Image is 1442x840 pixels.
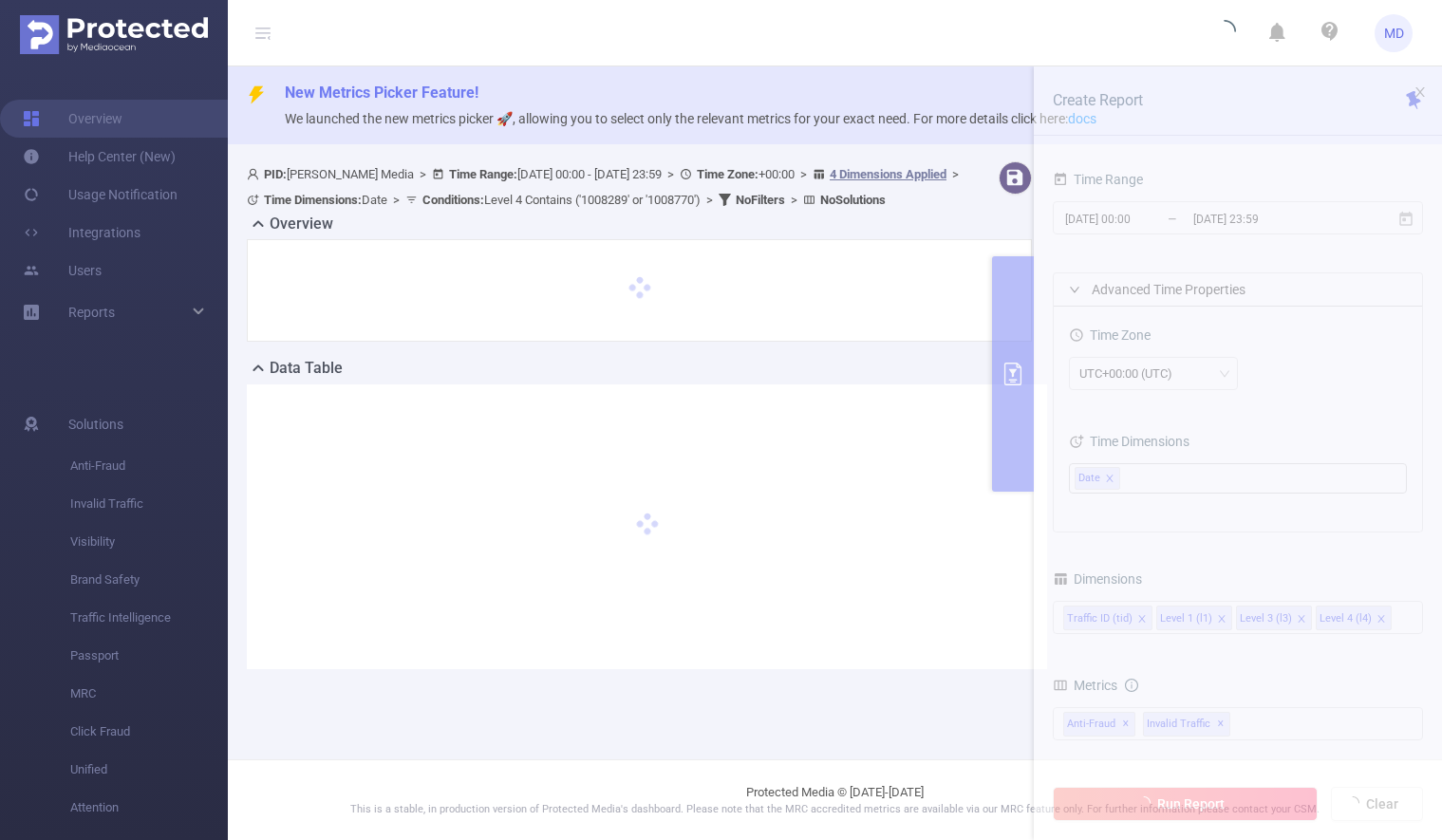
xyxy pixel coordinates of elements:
[228,759,1442,840] footer: Protected Media © [DATE]-[DATE]
[68,405,123,443] span: Solutions
[70,523,228,561] span: Visibility
[449,167,517,181] b: Time Range:
[285,111,1096,126] span: We launched the new metrics picker 🚀, allowing you to select only the relevant metrics for your e...
[247,167,964,207] span: [PERSON_NAME] Media [DATE] 00:00 - [DATE] 23:59 +00:00
[736,193,785,207] b: No Filters
[1068,111,1096,126] a: docs
[23,252,102,289] a: Users
[1414,82,1427,103] button: icon: close
[70,789,228,827] span: Attention
[662,167,680,181] span: >
[70,675,228,713] span: MRC
[387,193,405,207] span: >
[285,84,478,102] span: New Metrics Picker Feature!
[422,193,484,207] b: Conditions :
[264,167,287,181] b: PID:
[247,168,264,180] i: icon: user
[23,100,122,138] a: Overview
[820,193,886,207] b: No Solutions
[23,214,140,252] a: Integrations
[20,15,208,54] img: Protected Media
[1414,85,1427,99] i: icon: close
[785,193,803,207] span: >
[697,167,758,181] b: Time Zone:
[275,802,1395,818] p: This is a stable, in production version of Protected Media's dashboard. Please note that the MRC ...
[1213,20,1236,47] i: icon: loading
[247,85,266,104] i: icon: thunderbolt
[68,305,115,320] span: Reports
[414,167,432,181] span: >
[270,357,343,380] h2: Data Table
[70,637,228,675] span: Passport
[830,167,946,181] u: 4 Dimensions Applied
[23,176,178,214] a: Usage Notification
[795,167,813,181] span: >
[264,193,387,207] span: Date
[70,485,228,523] span: Invalid Traffic
[70,713,228,751] span: Click Fraud
[701,193,719,207] span: >
[68,293,115,331] a: Reports
[422,193,701,207] span: Level 4 Contains ('1008289' or '1008770')
[946,167,964,181] span: >
[270,213,333,235] h2: Overview
[70,751,228,789] span: Unified
[1384,14,1404,52] span: MD
[264,193,362,207] b: Time Dimensions :
[70,447,228,485] span: Anti-Fraud
[70,599,228,637] span: Traffic Intelligence
[70,561,228,599] span: Brand Safety
[23,138,176,176] a: Help Center (New)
